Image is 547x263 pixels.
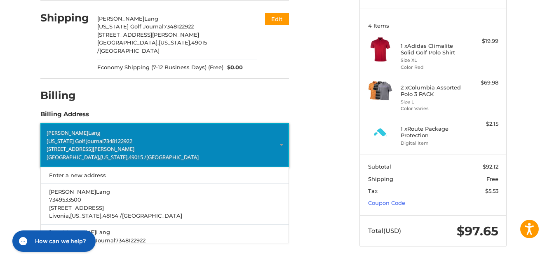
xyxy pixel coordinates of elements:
[368,163,391,170] span: Subtotal
[466,79,498,87] div: $69.98
[401,125,464,139] h4: 1 x Route Package Protection
[97,63,223,72] span: Economy Shipping (7-12 Business Days) (Free)
[265,13,289,25] button: Edit
[401,84,464,98] h4: 2 x Columbia Assorted Polo 3 PACK
[97,31,199,38] span: [STREET_ADDRESS][PERSON_NAME]
[8,228,98,255] iframe: Gorgias live chat messenger
[401,140,464,147] li: Digital Item
[103,212,122,219] span: 48154 /
[144,15,158,22] span: Lang
[40,89,89,102] h2: Billing
[368,22,498,29] h3: 4 Items
[129,153,146,161] span: 49015 /
[47,129,88,136] span: [PERSON_NAME]
[47,145,134,153] span: [STREET_ADDRESS][PERSON_NAME]
[401,64,464,71] li: Color Red
[103,137,132,145] span: 7348122922
[368,176,393,182] span: Shipping
[146,153,199,161] span: [GEOGRAPHIC_DATA]
[223,63,243,72] span: $0.00
[401,99,464,106] li: Size L
[115,237,146,244] span: 7348122922
[97,39,207,54] span: 49015 /
[45,184,285,224] a: [PERSON_NAME]Lang7349533500[STREET_ADDRESS]Livonia,[US_STATE],48154 /[GEOGRAPHIC_DATA]
[401,105,464,112] li: Color Varies
[96,188,110,195] span: Lang
[164,23,194,30] span: 7348122922
[47,137,103,145] span: [US_STATE] Golf Journal
[97,15,144,22] span: [PERSON_NAME]
[47,153,100,161] span: [GEOGRAPHIC_DATA],
[483,163,498,170] span: $92.12
[88,129,100,136] span: Lang
[486,176,498,182] span: Free
[96,229,110,235] span: Lang
[401,42,464,56] h4: 1 x Adidas Climalite Solid Golf Polo Shirt
[49,204,104,211] span: [STREET_ADDRESS]
[97,39,159,46] span: [GEOGRAPHIC_DATA],
[100,153,129,161] span: [US_STATE],
[70,212,103,219] span: [US_STATE],
[401,57,464,64] li: Size XL
[45,167,285,183] a: Enter a new address
[485,188,498,194] span: $5.53
[49,196,81,203] span: 7349533500
[97,23,164,30] span: [US_STATE] Golf Journal
[40,110,89,123] legend: Billing Address
[159,39,191,46] span: [US_STATE],
[99,47,160,54] span: [GEOGRAPHIC_DATA]
[40,12,89,24] h2: Shipping
[122,212,182,219] span: [GEOGRAPHIC_DATA]
[466,120,498,128] div: $2.15
[40,123,289,167] a: Enter or select a different address
[368,188,378,194] span: Tax
[466,37,498,45] div: $19.99
[368,200,405,206] a: Coupon Code
[49,188,96,195] span: [PERSON_NAME]
[49,212,70,219] span: Livonia,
